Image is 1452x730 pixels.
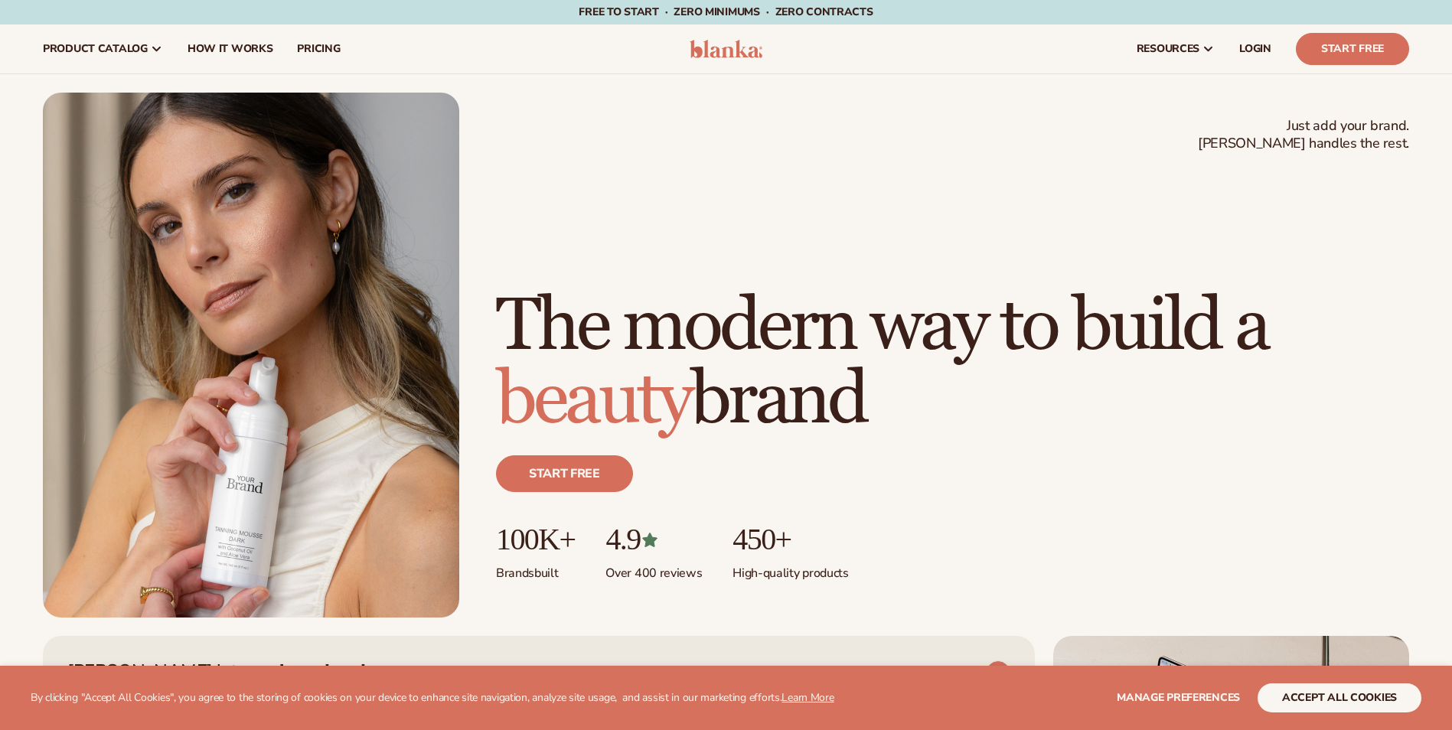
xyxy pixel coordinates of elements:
a: Learn More [781,690,834,705]
a: Start free [496,455,633,492]
span: Free to start · ZERO minimums · ZERO contracts [579,5,873,19]
span: Manage preferences [1117,690,1240,705]
p: 100K+ [496,523,575,556]
img: Female holding tanning mousse. [43,93,459,618]
a: pricing [285,24,352,73]
a: VIEW PRODUCTS [876,660,1010,685]
span: LOGIN [1239,43,1271,55]
span: product catalog [43,43,148,55]
p: 4.9 [605,523,702,556]
p: 450+ [733,523,848,556]
span: How It Works [188,43,273,55]
span: resources [1137,43,1199,55]
p: High-quality products [733,556,848,582]
span: pricing [297,43,340,55]
span: Just add your brand. [PERSON_NAME] handles the rest. [1198,117,1409,153]
p: Brands built [496,556,575,582]
h1: The modern way to build a brand [496,290,1409,437]
p: By clicking "Accept All Cookies", you agree to the storing of cookies on your device to enhance s... [31,692,834,705]
button: Manage preferences [1117,683,1240,712]
a: product catalog [31,24,175,73]
img: logo [690,40,762,58]
p: Over 400 reviews [605,556,702,582]
a: How It Works [175,24,286,73]
a: resources [1124,24,1227,73]
a: LOGIN [1227,24,1284,73]
span: beauty [496,355,690,445]
button: accept all cookies [1258,683,1421,712]
a: Start Free [1296,33,1409,65]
